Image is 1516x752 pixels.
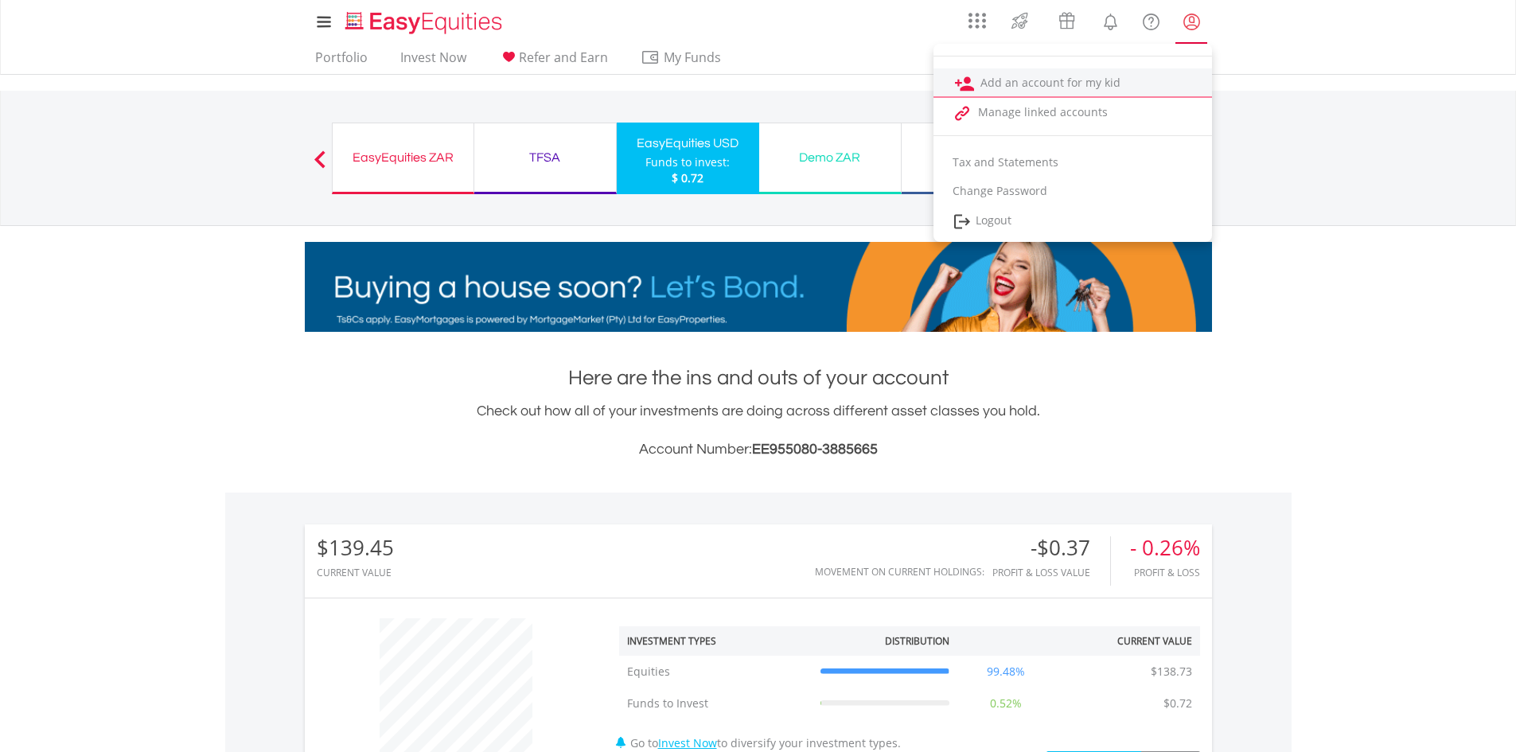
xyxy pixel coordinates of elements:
td: 99.48% [957,656,1054,688]
td: Equities [619,656,813,688]
div: Distribution [885,634,949,648]
img: vouchers-v2.svg [1054,8,1080,33]
span: My Funds [641,47,745,68]
span: $ 0.72 [672,170,703,185]
div: Profit & Loss [1130,567,1200,578]
a: FAQ's and Support [1131,4,1171,36]
td: 0.52% [957,688,1054,719]
a: Home page [339,4,509,36]
div: Demo ZAR [769,146,891,169]
div: Profit & Loss Value [992,567,1110,578]
a: Tax and Statements [933,148,1212,177]
a: Refer and Earn [493,49,614,74]
th: Investment Types [619,626,813,656]
div: Funds to invest: [645,154,730,170]
a: Add an account for my kid [933,68,1212,98]
div: EasyEquities ZAR [342,146,464,169]
td: $0.72 [1156,688,1200,719]
a: Manage linked accounts [933,98,1212,127]
span: EE955080-3885665 [752,442,878,457]
img: grid-menu-icon.svg [968,12,986,29]
img: thrive-v2.svg [1007,8,1033,33]
h3: Account Number: [305,438,1212,461]
img: EasyMortage Promotion Banner [305,242,1212,332]
a: AppsGrid [958,4,996,29]
a: Change Password [933,177,1212,205]
a: Notifications [1090,4,1131,36]
h1: Here are the ins and outs of your account [305,364,1212,392]
img: EasyEquities_Logo.png [342,10,509,36]
div: CURRENT VALUE [317,567,394,578]
a: Invest Now [658,735,717,750]
div: Movement on Current Holdings: [815,567,984,577]
div: TFSA [484,146,606,169]
td: $138.73 [1143,656,1200,688]
div: Check out how all of your investments are doing across different asset classes you hold. [305,400,1212,461]
a: Logout [933,205,1212,238]
a: Invest Now [394,49,473,74]
a: Vouchers [1043,4,1090,33]
a: My Profile [1171,4,1212,39]
div: Demo USD [911,146,1034,169]
div: - 0.26% [1130,536,1200,559]
th: Current Value [1054,626,1200,656]
div: -$0.37 [992,536,1110,559]
div: $139.45 [317,536,394,559]
span: Refer and Earn [519,49,608,66]
td: Funds to Invest [619,688,813,719]
a: Portfolio [309,49,374,74]
div: EasyEquities USD [626,132,750,154]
